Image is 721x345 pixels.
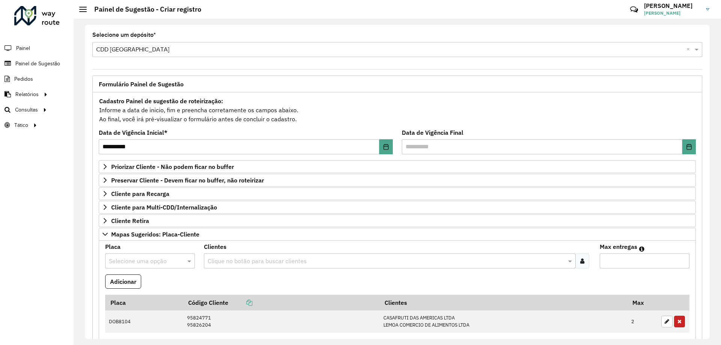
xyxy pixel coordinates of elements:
span: Clear all [686,45,693,54]
td: CASAFRUTI DAS AMERICAS LTDA LEMOA COMERCIO DE ALIMENTOS LTDA [380,310,627,333]
span: Cliente Retira [111,218,149,224]
td: DOB8104 [105,310,183,333]
th: Placa [105,295,183,310]
label: Max entregas [600,242,637,251]
span: [PERSON_NAME] [644,10,700,17]
a: Cliente para Recarga [99,187,696,200]
span: Painel de Sugestão [15,60,60,68]
a: Preservar Cliente - Devem ficar no buffer, não roteirizar [99,174,696,187]
span: Cliente para Multi-CDD/Internalização [111,204,217,210]
strong: Cadastro Painel de sugestão de roteirização: [99,97,223,105]
span: Painel [16,44,30,52]
span: Preservar Cliente - Devem ficar no buffer, não roteirizar [111,177,264,183]
a: Cliente para Multi-CDD/Internalização [99,201,696,214]
label: Placa [105,242,121,251]
label: Data de Vigência Inicial [99,128,167,137]
em: Máximo de clientes que serão colocados na mesma rota com os clientes informados [639,246,644,252]
a: Cliente Retira [99,214,696,227]
button: Adicionar [105,274,141,289]
button: Choose Date [682,139,696,154]
td: 95824771 95826204 [183,310,380,333]
h2: Painel de Sugestão - Criar registro [87,5,201,14]
button: Choose Date [379,139,393,154]
a: Copiar [228,299,252,306]
label: Data de Vigência Final [402,128,463,137]
td: 2 [627,310,658,333]
span: Priorizar Cliente - Não podem ficar no buffer [111,164,234,170]
a: Mapas Sugeridos: Placa-Cliente [99,228,696,241]
div: Informe a data de inicio, fim e preencha corretamente os campos abaixo. Ao final, você irá pré-vi... [99,96,696,124]
span: Cliente para Recarga [111,191,169,197]
a: Contato Rápido [626,2,642,18]
th: Clientes [380,295,627,310]
span: Formulário Painel de Sugestão [99,81,184,87]
h3: [PERSON_NAME] [644,2,700,9]
span: Consultas [15,106,38,114]
th: Max [627,295,658,310]
label: Clientes [204,242,226,251]
span: Tático [14,121,28,129]
span: Relatórios [15,90,39,98]
span: Pedidos [14,75,33,83]
span: Mapas Sugeridos: Placa-Cliente [111,231,199,237]
label: Selecione um depósito [92,30,156,39]
a: Priorizar Cliente - Não podem ficar no buffer [99,160,696,173]
th: Código Cliente [183,295,380,310]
